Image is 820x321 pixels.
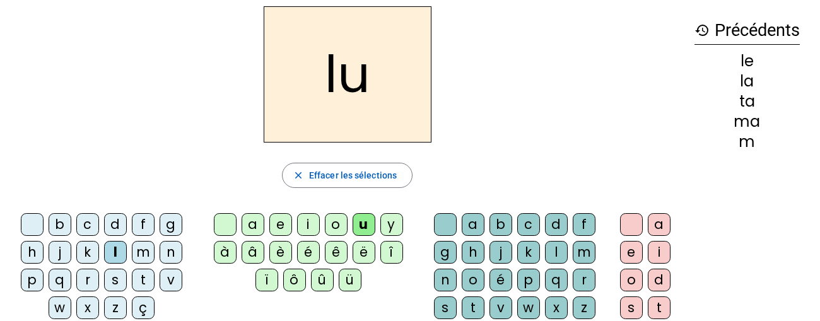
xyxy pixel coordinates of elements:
[462,213,484,236] div: a
[214,241,237,264] div: à
[694,114,800,129] div: ma
[242,213,264,236] div: a
[283,269,306,291] div: ô
[573,241,595,264] div: m
[104,269,127,291] div: s
[434,241,457,264] div: g
[648,241,671,264] div: i
[573,296,595,319] div: z
[269,213,292,236] div: e
[269,241,292,264] div: è
[694,54,800,69] div: le
[76,296,99,319] div: x
[517,296,540,319] div: w
[49,269,71,291] div: q
[620,241,643,264] div: e
[309,168,397,183] span: Effacer les sélections
[76,269,99,291] div: r
[694,16,800,45] h3: Précédents
[132,296,155,319] div: ç
[620,296,643,319] div: s
[545,296,568,319] div: x
[353,241,375,264] div: ë
[648,296,671,319] div: t
[160,241,182,264] div: n
[434,296,457,319] div: s
[545,269,568,291] div: q
[49,213,71,236] div: b
[694,94,800,109] div: ta
[489,296,512,319] div: v
[76,241,99,264] div: k
[132,213,155,236] div: f
[132,241,155,264] div: m
[325,241,348,264] div: ê
[282,163,413,188] button: Effacer les sélections
[545,241,568,264] div: l
[545,213,568,236] div: d
[517,269,540,291] div: p
[132,269,155,291] div: t
[104,213,127,236] div: d
[489,269,512,291] div: é
[339,269,361,291] div: ü
[462,296,484,319] div: t
[76,213,99,236] div: c
[255,269,278,291] div: ï
[620,269,643,291] div: o
[648,269,671,291] div: d
[297,241,320,264] div: é
[573,269,595,291] div: r
[242,241,264,264] div: â
[311,269,334,291] div: û
[293,170,304,181] mat-icon: close
[21,241,44,264] div: h
[380,213,403,236] div: y
[517,241,540,264] div: k
[462,269,484,291] div: o
[489,213,512,236] div: b
[694,23,710,38] mat-icon: history
[648,213,671,236] div: a
[104,241,127,264] div: l
[49,296,71,319] div: w
[264,6,431,143] h2: lu
[489,241,512,264] div: j
[49,241,71,264] div: j
[694,74,800,89] div: la
[160,269,182,291] div: v
[462,241,484,264] div: h
[297,213,320,236] div: i
[21,269,44,291] div: p
[434,269,457,291] div: n
[160,213,182,236] div: g
[694,134,800,149] div: m
[380,241,403,264] div: î
[517,213,540,236] div: c
[104,296,127,319] div: z
[325,213,348,236] div: o
[353,213,375,236] div: u
[573,213,595,236] div: f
